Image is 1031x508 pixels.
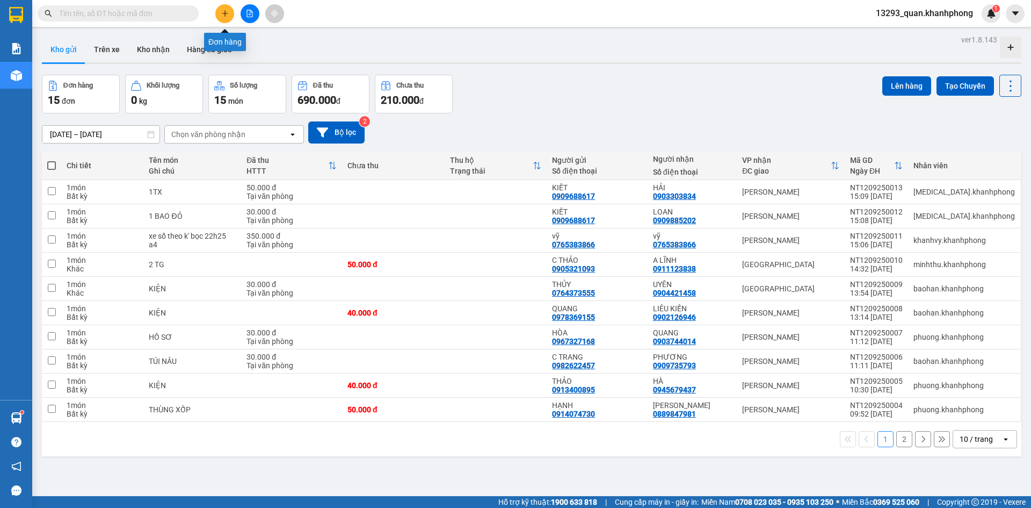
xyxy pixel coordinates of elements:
[419,97,424,105] span: đ
[178,37,241,62] button: Hàng đã giao
[552,216,595,225] div: 0909688617
[11,70,22,81] img: warehouse-icon
[246,156,328,164] div: Đã thu
[742,156,831,164] div: VP nhận
[850,240,903,249] div: 15:06 [DATE]
[59,8,186,19] input: Tìm tên, số ĐT hoặc mã đơn
[246,240,337,249] div: Tại văn phòng
[67,256,138,264] div: 1 món
[552,401,642,410] div: HẠNH
[552,313,595,321] div: 0978369155
[552,337,595,346] div: 0967327168
[653,337,696,346] div: 0903744014
[615,496,699,508] span: Cung cấp máy in - giấy in:
[913,357,1015,366] div: baohan.khanhphong
[347,260,439,269] div: 50.000 đ
[67,192,138,201] div: Bất kỳ
[552,156,642,164] div: Người gửi
[246,216,337,225] div: Tại văn phòng
[882,76,931,96] button: Lên hàng
[653,361,696,370] div: 0909735793
[552,264,595,273] div: 0905321093
[149,284,236,293] div: KIỆN
[375,75,453,113] button: Chưa thu210.000đ
[230,82,257,89] div: Số lượng
[42,75,120,113] button: Đơn hàng15đơn
[67,385,138,394] div: Bất kỳ
[67,240,138,249] div: Bất kỳ
[913,405,1015,414] div: phuong.khanhphong
[913,260,1015,269] div: minhthu.khanhphong
[873,498,919,506] strong: 0369 525 060
[246,328,337,337] div: 30.000 đ
[125,75,203,113] button: Khối lượng0kg
[913,212,1015,220] div: tham.khanhphong
[653,401,732,410] div: THÁI HUY
[1006,4,1025,23] button: caret-down
[850,232,903,240] div: NT1209250011
[961,34,997,46] div: ver 1.8.143
[67,337,138,346] div: Bất kỳ
[850,156,894,164] div: Mã GD
[149,309,236,317] div: KIỆN
[552,410,595,418] div: 0914074730
[552,328,642,337] div: HÒA
[288,130,297,139] svg: open
[913,333,1015,341] div: phuong.khanhphong
[653,328,732,337] div: QUANG
[653,377,732,385] div: HÀ
[850,401,903,410] div: NT1209250004
[913,188,1015,196] div: tham.khanhphong
[67,161,138,170] div: Chi tiết
[246,353,337,361] div: 30.000 đ
[552,232,642,240] div: vỹ
[850,361,903,370] div: 11:11 [DATE]
[845,152,908,180] th: Toggle SortBy
[605,496,607,508] span: |
[149,381,236,390] div: KIỆN
[653,313,696,321] div: 0902126946
[67,264,138,273] div: Khác
[653,240,696,249] div: 0765383866
[850,410,903,418] div: 09:52 [DATE]
[913,309,1015,317] div: baohan.khanhphong
[246,232,337,240] div: 350.000 đ
[11,437,21,447] span: question-circle
[742,260,839,269] div: [GEOGRAPHIC_DATA]
[208,75,286,113] button: Số lượng15món
[11,461,21,471] span: notification
[552,385,595,394] div: 0913400895
[246,208,337,216] div: 30.000 đ
[742,167,831,175] div: ĐC giao
[149,260,236,269] div: 2 TG
[246,361,337,370] div: Tại văn phòng
[653,304,732,313] div: LIÊU KIẾN
[450,156,533,164] div: Thu hộ
[67,361,138,370] div: Bất kỳ
[842,496,919,508] span: Miền Bắc
[246,183,337,192] div: 50.000 đ
[877,431,894,447] button: 1
[653,353,732,361] div: PHƯƠNG
[246,289,337,297] div: Tại văn phòng
[552,256,642,264] div: C THẢO
[67,208,138,216] div: 1 món
[850,183,903,192] div: NT1209250013
[396,82,424,89] div: Chưa thu
[67,280,138,289] div: 1 món
[498,496,597,508] span: Hỗ trợ kỹ thuật:
[1011,9,1020,18] span: caret-down
[742,333,839,341] div: [PERSON_NAME]
[850,385,903,394] div: 10:30 [DATE]
[67,304,138,313] div: 1 món
[653,280,732,289] div: UYÊN
[552,167,642,175] div: Số điện thoại
[313,82,333,89] div: Đã thu
[149,357,236,366] div: TÚI NÂU
[149,212,236,220] div: 1 BAO ĐỎ
[131,94,137,106] span: 0
[552,289,595,297] div: 0764373555
[265,4,284,23] button: aim
[359,116,370,127] sup: 2
[653,168,732,176] div: Số điện thoại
